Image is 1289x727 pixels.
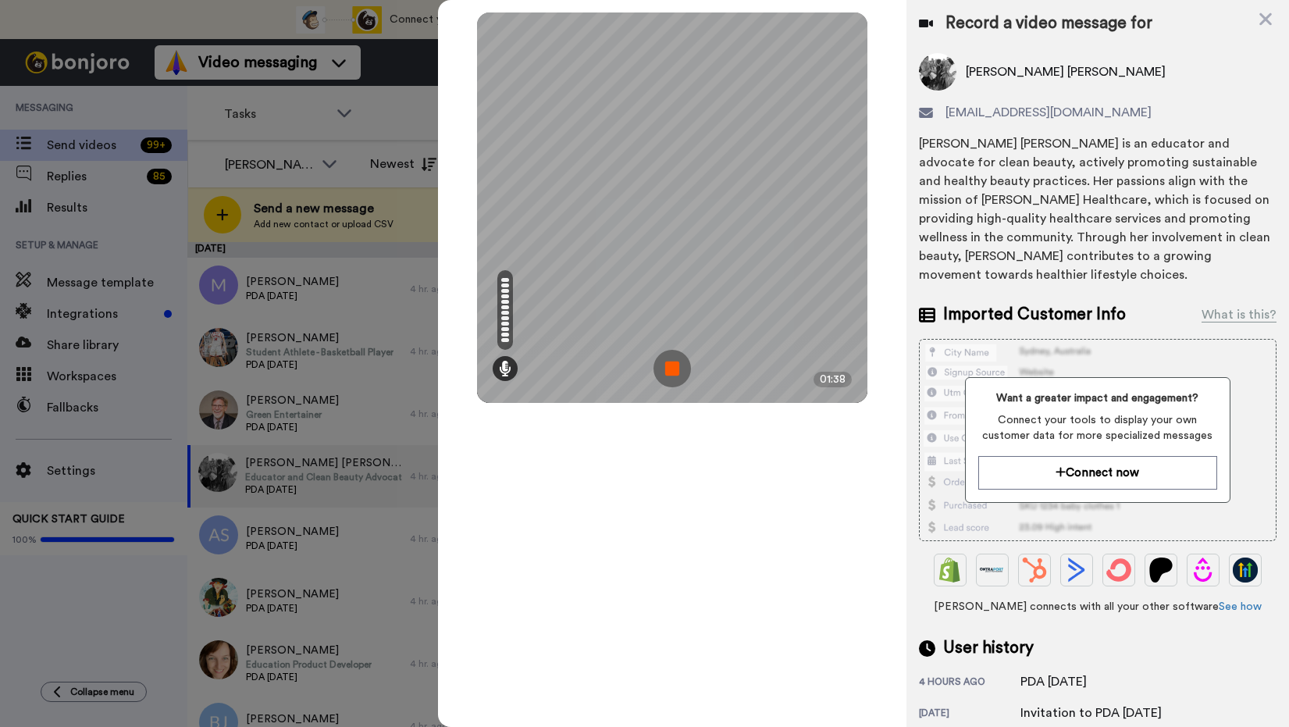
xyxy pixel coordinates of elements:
img: Ontraport [980,558,1005,583]
div: [PERSON_NAME] [PERSON_NAME] is an educator and advocate for clean beauty, actively promoting sust... [919,134,1277,284]
div: PDA [DATE] [1020,672,1098,691]
div: 01:38 [814,372,852,387]
img: Drip [1191,558,1216,583]
div: 4 hours ago [919,675,1020,691]
img: ic_record_stop.svg [653,350,691,387]
div: What is this? [1202,305,1277,324]
img: Shopify [938,558,963,583]
img: GoHighLevel [1233,558,1258,583]
a: See how [1219,601,1262,612]
img: ConvertKit [1106,558,1131,583]
img: Hubspot [1022,558,1047,583]
div: [DATE] [919,707,1020,722]
span: User history [943,636,1034,660]
div: Invitation to PDA [DATE] [1020,704,1162,722]
button: Connect now [978,456,1216,490]
span: [PERSON_NAME] connects with all your other software [919,599,1277,615]
span: Imported Customer Info [943,303,1126,326]
img: ActiveCampaign [1064,558,1089,583]
span: Connect your tools to display your own customer data for more specialized messages [978,412,1216,444]
span: Want a greater impact and engagement? [978,390,1216,406]
img: Patreon [1148,558,1173,583]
